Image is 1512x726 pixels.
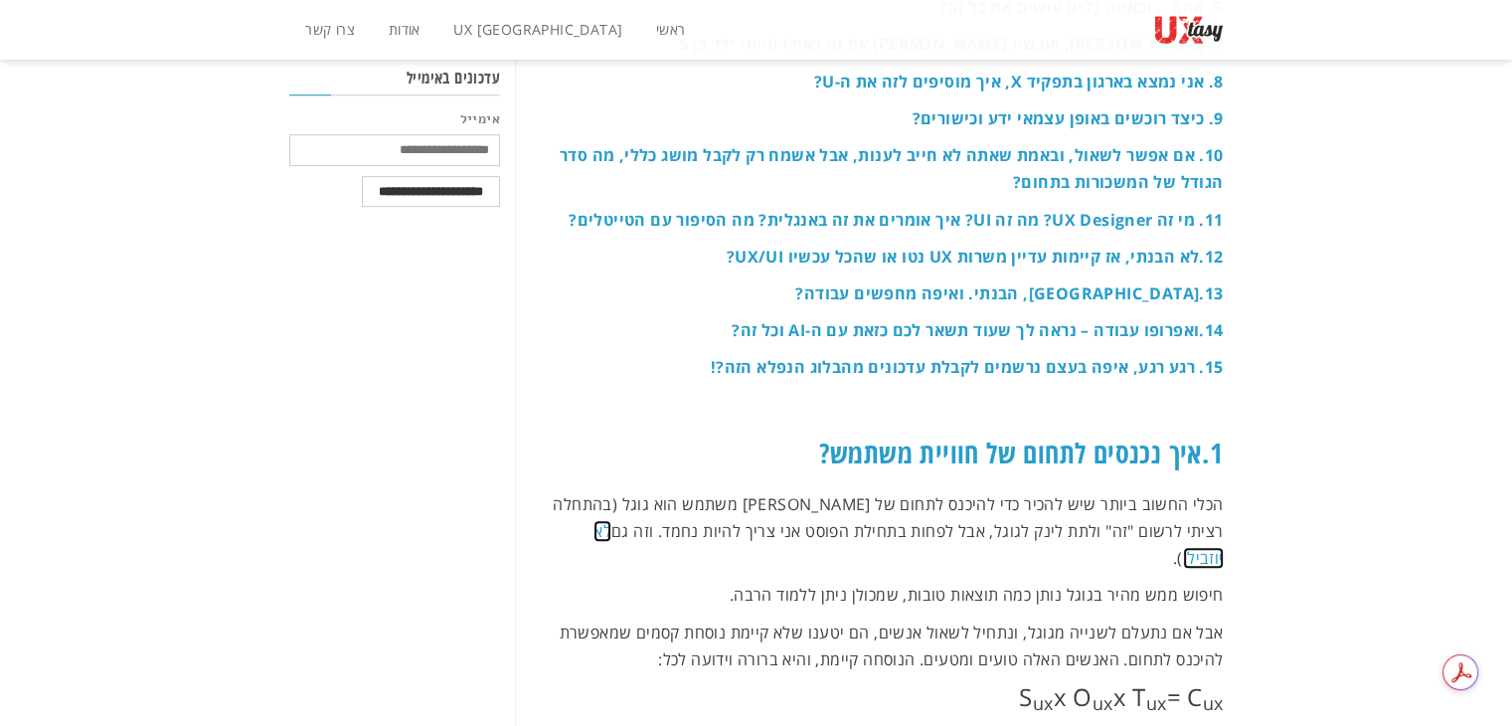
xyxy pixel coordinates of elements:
span: עדכונים באימייל [407,69,500,89]
sub: ux [1146,691,1167,715]
span: UX [GEOGRAPHIC_DATA] [453,20,622,39]
a: לא יוזבילי [593,520,1223,569]
span: 1.איך נכנסים לתחום של חוויית משתמש? [818,438,1223,472]
a: 8. אני נמצא בארגון בתפקיד X, איך מוסיפים לזה את ה-U? [814,71,1224,92]
a: 9. כיצד רוכשים באופן עצמאי ידע וכישורים? [912,107,1223,129]
img: UXtasy [1154,15,1224,45]
sub: ux [1092,691,1113,715]
span: אודות [389,20,420,39]
a: 10. אם אפשר לשאול, ובאמת שאתה לא חייב לענות, אבל אשמח רק לקבל מושג כללי, מה סדר הגודל של המשכורות... [560,144,1224,193]
span: צרו קשר [305,20,355,39]
sub: ux [1033,691,1054,715]
p: חיפוש ממש מהיר בגוגל נותן כמה תוצאות טובות, שמכולן ניתן ללמוד הרבה. [545,582,1224,609]
a: 11. מי זה UX Designer? מה זה UI? איך אומרים את זה באנגלית? מה הסיפור עם הטייטלים? [569,209,1223,231]
a: 13.[GEOGRAPHIC_DATA], הבנתי. ואיפה מחפשים עבודה? [795,282,1223,304]
a: 14.ואפרופו עבודה – נראה לך שעוד תשאר לכם כזאת עם ה-AI וכל זה? [732,319,1223,341]
label: אימייל [289,110,501,128]
span: ראשי [656,20,686,39]
p: אבל אם נתעלם לשנייה מגוגל, ונתחיל לשאול אנשים, הם יטענו שלא קיימת נוסחת קסמים שמאפשרת להיכנס לתחו... [545,620,1224,673]
a: 12.לא הבנתי, אז קיימות עדיין משרות UX נטו או שהכל עכשיו UX/UI? [727,246,1224,268]
span: S x O x T = C [1019,680,1223,713]
p: הכלי החשוב ביותר שיש להכיר כדי להיכנס לתחום של [PERSON_NAME] משתמש הוא גוגל (בהתחלה רציתי לרשום "... [545,491,1224,573]
sub: ux [1203,691,1224,715]
a: 15. רגע רגע, איפה בעצם נרשמים לקבלת עדכונים מהבלוג הנפלא הזה?! [711,356,1224,378]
